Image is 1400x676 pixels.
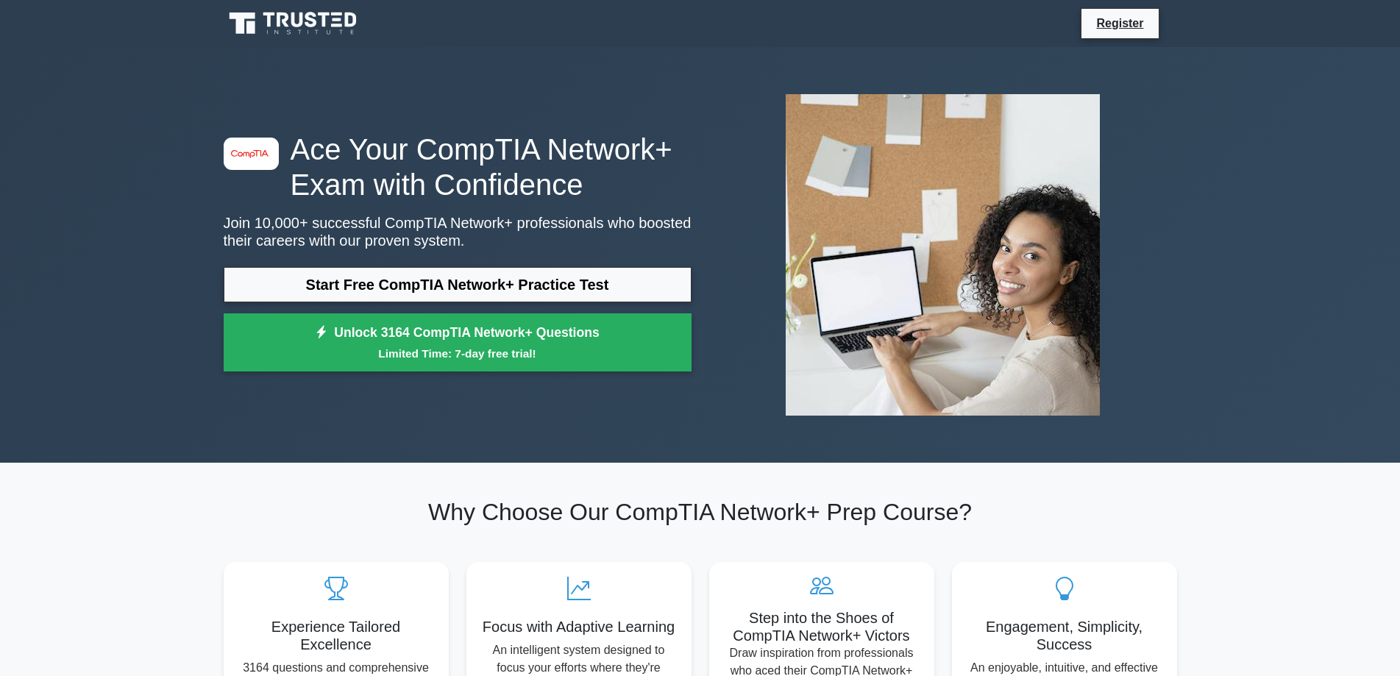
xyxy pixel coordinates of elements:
h5: Experience Tailored Excellence [235,618,437,653]
h1: Ace Your CompTIA Network+ Exam with Confidence [224,132,692,202]
h5: Focus with Adaptive Learning [478,618,680,636]
a: Unlock 3164 CompTIA Network+ QuestionsLimited Time: 7-day free trial! [224,313,692,372]
h5: Step into the Shoes of CompTIA Network+ Victors [721,609,923,644]
a: Register [1087,14,1152,32]
p: Join 10,000+ successful CompTIA Network+ professionals who boosted their careers with our proven ... [224,214,692,249]
small: Limited Time: 7-day free trial! [242,345,673,362]
a: Start Free CompTIA Network+ Practice Test [224,267,692,302]
h5: Engagement, Simplicity, Success [964,618,1165,653]
h2: Why Choose Our CompTIA Network+ Prep Course? [224,498,1177,526]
